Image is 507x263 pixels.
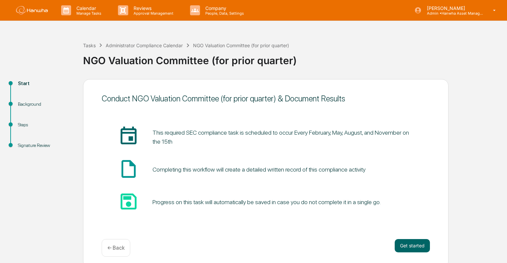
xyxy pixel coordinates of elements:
[83,49,504,66] div: NGO Valuation Committee (for prior quarter)
[422,11,483,16] p: Admin • Hanwha Asset Management ([GEOGRAPHIC_DATA]) Ltd.
[152,166,365,173] div: Completing this workflow will create a detailed written record of this compliance activity
[118,158,139,180] span: insert_drive_file_icon
[118,126,139,147] span: insert_invitation_icon
[152,128,413,146] pre: This required SEC compliance task is scheduled to occur Every February, May, August, and November...
[395,239,430,252] button: Get started
[102,94,430,103] div: Conduct NGO Valuation Committee (for prior quarter) & Document Results
[200,11,247,16] p: People, Data, Settings
[18,142,72,149] div: Signature Review
[71,5,105,11] p: Calendar
[18,121,72,128] div: Steps
[16,6,48,15] img: logo
[152,198,381,205] div: Progress on this task will automatically be saved in case you do not complete it in a single go.
[200,5,247,11] p: Company
[107,245,125,251] p: ← Back
[106,43,183,48] div: Administrator Compliance Calendar
[18,80,72,87] div: Start
[18,101,72,108] div: Background
[193,43,289,48] div: NGO Valuation Committee (for prior quarter)
[128,5,177,11] p: Reviews
[118,191,139,212] span: save_icon
[71,11,105,16] p: Manage Tasks
[422,5,483,11] p: [PERSON_NAME]
[83,43,96,48] div: Tasks
[128,11,177,16] p: Approval Management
